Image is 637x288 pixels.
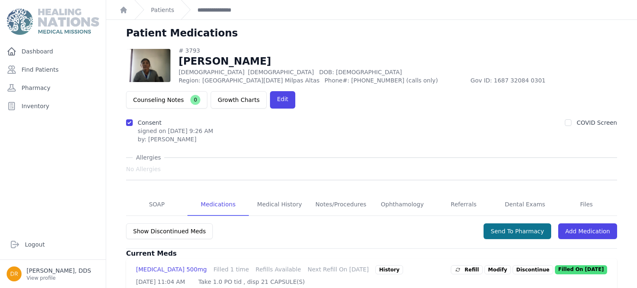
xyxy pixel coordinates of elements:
span: Refill [455,266,479,274]
img: aUwAAACV0RVh0ZGF0ZTpjcmVhdGUAMjAyNS0wNi0yNFQxNToyNzowNyswMDowMCXziDIAAAAldEVYdGRhdGU6bW9kaWZ5ADIw... [126,49,170,82]
a: Medical History [249,194,310,216]
a: Patients [151,6,174,14]
nav: Tabs [126,194,617,216]
a: Dental Exams [494,194,556,216]
a: Inventory [3,98,102,114]
a: Edit [270,91,295,109]
button: Show Discontinued Meds [126,223,213,239]
div: History [375,265,403,274]
button: Send To Pharmacy [484,223,551,239]
img: Medical Missions EMR [7,8,99,35]
span: Phone#: [PHONE_NUMBER] (calls only) [325,76,466,85]
label: Consent [138,119,161,126]
div: Refills Available [255,265,301,274]
div: Next Refill On [DATE] [308,265,369,274]
a: Referrals [433,194,494,216]
h3: Current Meds [126,249,617,259]
span: DOB: [DEMOGRAPHIC_DATA] [319,69,402,75]
span: 0 [190,95,200,105]
p: Filled On [DATE] [555,265,607,274]
label: COVID Screen [576,119,617,126]
a: Growth Charts [211,91,267,109]
p: [PERSON_NAME], DDS [27,266,91,275]
a: Add Medication [558,223,617,239]
a: Find Patients [3,61,102,78]
span: Region: [GEOGRAPHIC_DATA][DATE] Milpas Altas [179,76,320,85]
p: signed on [DATE] 9:26 AM [138,127,213,135]
p: View profile [27,275,91,281]
p: Discontinue [513,265,553,274]
a: Ophthamology [372,194,433,216]
h1: [PERSON_NAME] [179,55,617,68]
span: [DEMOGRAPHIC_DATA] [248,69,314,75]
h1: Patient Medications [126,27,238,40]
div: # 3793 [179,46,617,55]
a: Medications [187,194,249,216]
a: Dashboard [3,43,102,60]
div: Filled 1 time [214,265,249,274]
div: by: [PERSON_NAME] [138,135,213,143]
p: Take 1.0 PO tid , disp 21 CAPSULE(S) [198,278,305,286]
a: Pharmacy [3,80,102,96]
a: Logout [7,236,99,253]
a: Notes/Procedures [310,194,372,216]
button: Counseling Notes0 [126,91,207,109]
a: [PERSON_NAME], DDS View profile [7,266,99,281]
p: [DEMOGRAPHIC_DATA] [179,68,617,76]
span: Gov ID: 1687 32084 0301 [471,76,617,85]
span: Allergies [133,153,164,162]
div: [MEDICAL_DATA] 500mg [136,265,207,274]
a: Files [556,194,617,216]
p: [DATE] 11:04 AM [136,278,185,286]
span: No Allergies [126,165,161,173]
a: SOAP [126,194,187,216]
a: Modify [484,265,511,274]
